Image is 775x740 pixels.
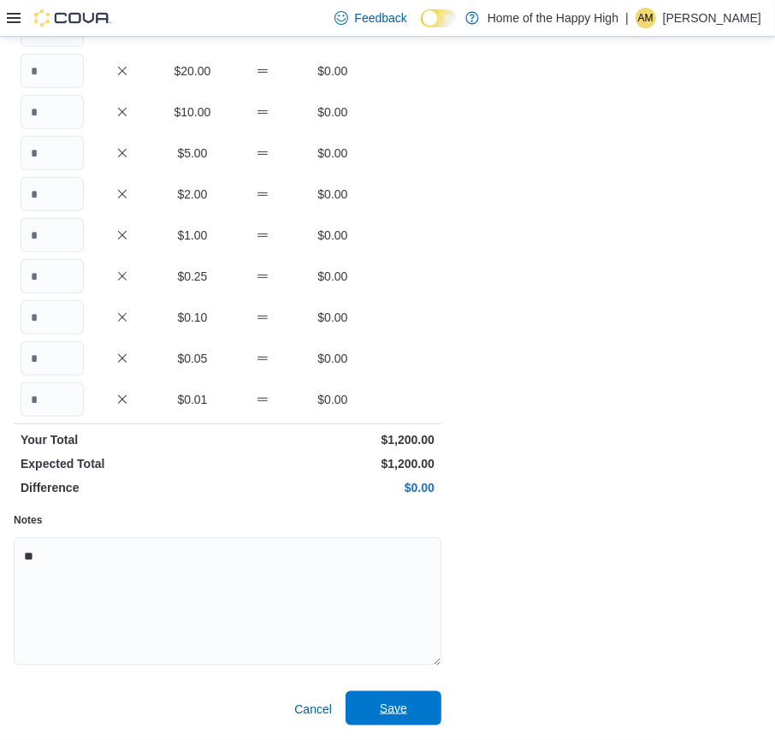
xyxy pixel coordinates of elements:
img: Cova [34,9,111,27]
p: Difference [21,479,224,496]
p: $0.01 [161,391,224,408]
p: [PERSON_NAME] [663,8,761,28]
input: Quantity [21,341,84,376]
label: Notes [14,513,42,527]
p: Home of the Happy High [488,8,618,28]
p: $0.00 [301,391,364,408]
span: Cancel [294,701,332,718]
p: $20.00 [161,62,224,80]
p: Expected Total [21,455,224,472]
p: $0.00 [301,104,364,121]
p: $0.00 [301,350,364,367]
a: Feedback [328,1,414,35]
p: $0.00 [301,268,364,285]
input: Quantity [21,136,84,170]
input: Quantity [21,382,84,417]
p: $5.00 [161,145,224,162]
p: Your Total [21,431,224,448]
p: $0.00 [301,186,364,203]
input: Quantity [21,259,84,293]
span: Save [380,700,407,717]
button: Save [346,691,441,725]
span: Feedback [355,9,407,27]
span: AM [638,8,654,28]
input: Dark Mode [421,9,457,27]
span: Dark Mode [421,27,422,28]
p: | [625,8,629,28]
input: Quantity [21,218,84,252]
p: $0.00 [231,479,435,496]
p: $1,200.00 [231,455,435,472]
p: $0.00 [301,227,364,244]
p: $1.00 [161,227,224,244]
button: Cancel [287,692,339,726]
div: Acheire Muhammad-Almoguea [636,8,656,28]
p: $2.00 [161,186,224,203]
p: $0.00 [301,145,364,162]
input: Quantity [21,95,84,129]
input: Quantity [21,54,84,88]
input: Quantity [21,300,84,334]
p: $0.10 [161,309,224,326]
p: $1,200.00 [231,431,435,448]
p: $0.25 [161,268,224,285]
p: $0.00 [301,62,364,80]
p: $0.05 [161,350,224,367]
p: $0.00 [301,309,364,326]
input: Quantity [21,177,84,211]
p: $10.00 [161,104,224,121]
